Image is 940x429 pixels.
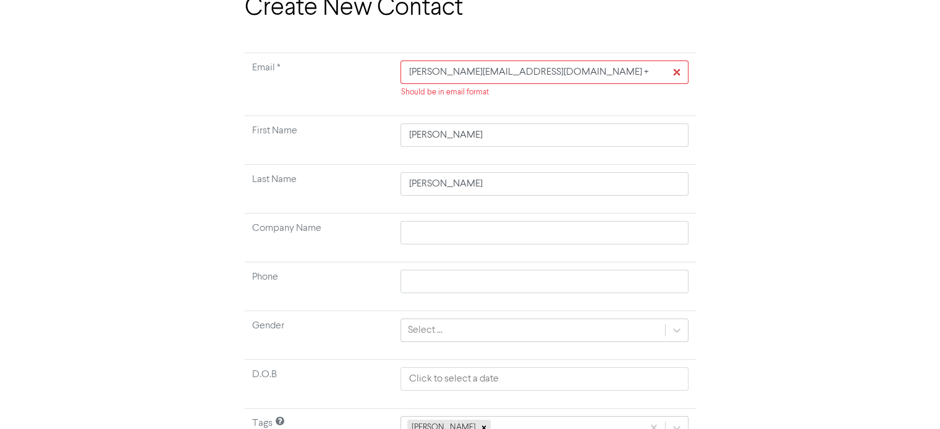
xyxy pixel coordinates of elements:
[245,165,394,214] td: Last Name
[245,360,394,409] td: D.O.B
[245,53,394,116] td: Required
[400,86,688,98] div: Should be in email format
[245,262,394,311] td: Phone
[400,367,688,391] input: Click to select a date
[245,116,394,165] td: First Name
[878,370,940,429] iframe: Chat Widget
[407,323,442,338] div: Select ...
[245,311,394,360] td: Gender
[245,214,394,262] td: Company Name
